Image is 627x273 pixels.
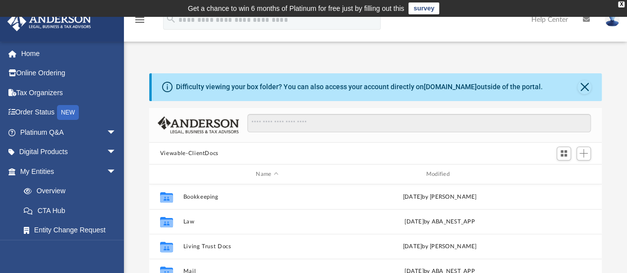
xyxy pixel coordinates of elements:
div: Get a chance to win 6 months of Platinum for free just by filling out this [188,2,404,14]
span: arrow_drop_down [107,142,126,163]
img: User Pic [605,12,620,27]
i: menu [134,14,146,26]
button: Add [576,147,591,161]
div: [DATE] by ABA_NEST_APP [355,218,523,226]
div: NEW [57,105,79,120]
a: Digital Productsarrow_drop_down [7,142,131,162]
button: Close [577,80,591,94]
a: Online Ordering [7,63,131,83]
a: menu [134,19,146,26]
div: id [154,170,178,179]
a: [DOMAIN_NAME] [424,83,477,91]
button: Viewable-ClientDocs [160,149,219,158]
div: [DATE] by [PERSON_NAME] [355,193,523,202]
a: Home [7,44,131,63]
img: Anderson Advisors Platinum Portal [4,12,94,31]
a: My Entitiesarrow_drop_down [7,162,131,181]
button: Bookkeeping [183,194,351,200]
a: survey [408,2,439,14]
a: Order StatusNEW [7,103,131,123]
div: id [528,170,597,179]
a: Tax Organizers [7,83,131,103]
i: search [166,13,176,24]
div: Name [182,170,351,179]
span: arrow_drop_down [107,122,126,143]
div: close [618,1,625,7]
div: Modified [355,170,524,179]
div: Difficulty viewing your box folder? You can also access your account directly on outside of the p... [176,82,543,92]
button: Living Trust Docs [183,243,351,250]
div: [DATE] by [PERSON_NAME] [355,242,523,251]
a: Entity Change Request [14,220,131,240]
a: Platinum Q&Aarrow_drop_down [7,122,131,142]
a: Overview [14,181,131,201]
a: CTA Hub [14,201,131,220]
button: Law [183,218,351,225]
span: arrow_drop_down [107,162,126,182]
button: Switch to Grid View [557,147,571,161]
input: Search files and folders [247,114,591,133]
